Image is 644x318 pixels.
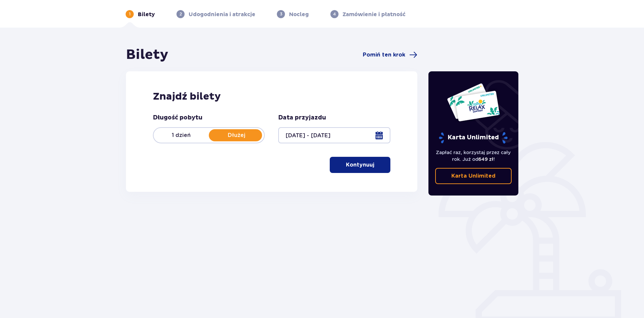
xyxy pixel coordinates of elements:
[153,114,202,122] p: Długość pobytu
[138,11,155,18] p: Bilety
[277,10,309,18] div: 3Nocleg
[330,10,406,18] div: 4Zamówienie i płatność
[126,10,155,18] div: 1Bilety
[438,132,508,144] p: Karta Unlimited
[343,11,406,18] p: Zamówienie i płatność
[280,11,282,17] p: 3
[330,157,390,173] button: Kontynuuj
[209,132,264,139] p: Dłużej
[363,51,405,59] span: Pomiń ten krok
[129,11,131,17] p: 1
[189,11,255,18] p: Udogodnienia i atrakcje
[180,11,182,17] p: 2
[333,11,336,17] p: 4
[154,132,209,139] p: 1 dzień
[289,11,309,18] p: Nocleg
[451,172,495,180] p: Karta Unlimited
[435,168,512,184] a: Karta Unlimited
[153,90,390,103] h2: Znajdź bilety
[278,114,326,122] p: Data przyjazdu
[363,51,417,59] a: Pomiń ten krok
[447,83,500,122] img: Dwie karty całoroczne do Suntago z napisem 'UNLIMITED RELAX', na białym tle z tropikalnymi liśćmi...
[435,149,512,163] p: Zapłać raz, korzystaj przez cały rok. Już od !
[176,10,255,18] div: 2Udogodnienia i atrakcje
[346,161,374,169] p: Kontynuuj
[126,46,168,63] h1: Bilety
[478,156,493,162] span: 649 zł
